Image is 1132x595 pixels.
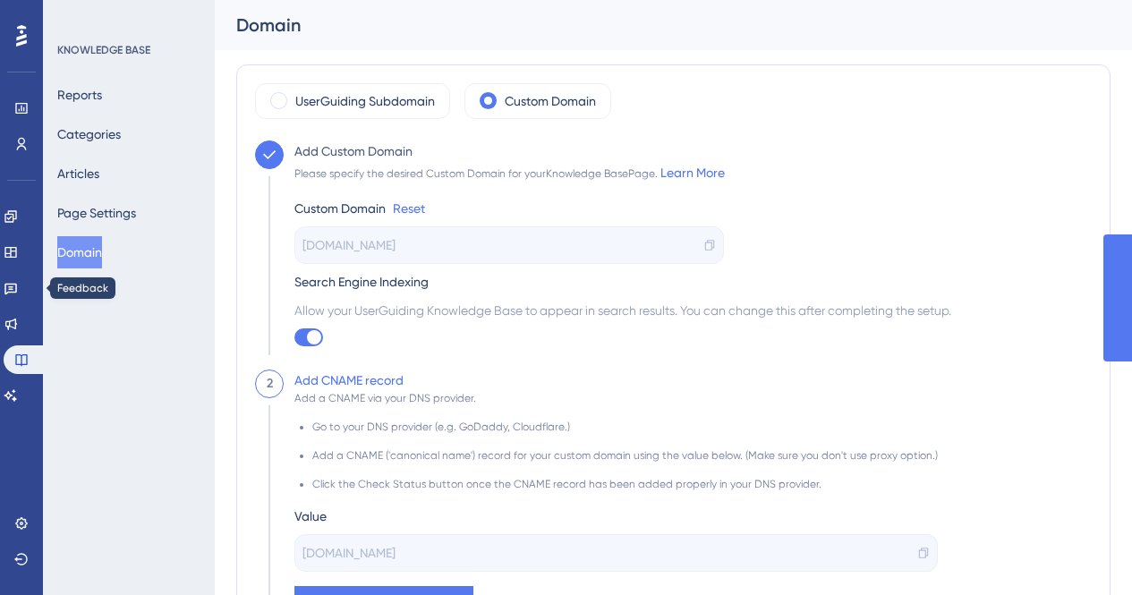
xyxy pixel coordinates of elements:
button: Articles [57,157,99,190]
div: Please specify the desired Custom Domain for your Knowledge Base Page. [294,162,725,183]
button: Domain [57,236,102,268]
li: Click the Check Status button once the CNAME record has been added properly in your DNS provider. [312,477,938,491]
div: Custom Domain [294,198,386,219]
div: KNOWLEDGE BASE [57,43,150,57]
div: Add Custom Domain [294,140,413,162]
iframe: UserGuiding AI Assistant Launcher [1057,524,1111,578]
div: 2 [267,373,273,395]
div: Add CNAME record [294,370,404,391]
label: Custom Domain [505,90,596,112]
div: Value [294,506,938,527]
div: Add a CNAME via your DNS provider. [294,391,476,405]
label: UserGuiding Subdomain [295,90,435,112]
div: Search Engine Indexing [294,271,951,293]
li: Add a CNAME ('canonical name') record for your custom domain using the value below. (Make sure yo... [312,448,938,477]
button: Access [57,276,98,308]
span: [DOMAIN_NAME] [302,542,396,564]
li: Go to your DNS provider (e.g. GoDaddy, Cloudflare.) [312,420,938,448]
a: Reset [393,198,425,219]
div: Domain [236,13,1066,38]
button: Page Settings [57,197,136,229]
span: Allow your UserGuiding Knowledge Base to appear in search results. You can change this after comp... [294,300,951,321]
button: Categories [57,118,121,150]
button: Reports [57,79,102,111]
span: [DOMAIN_NAME] [302,234,396,256]
a: Learn More [660,166,725,180]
